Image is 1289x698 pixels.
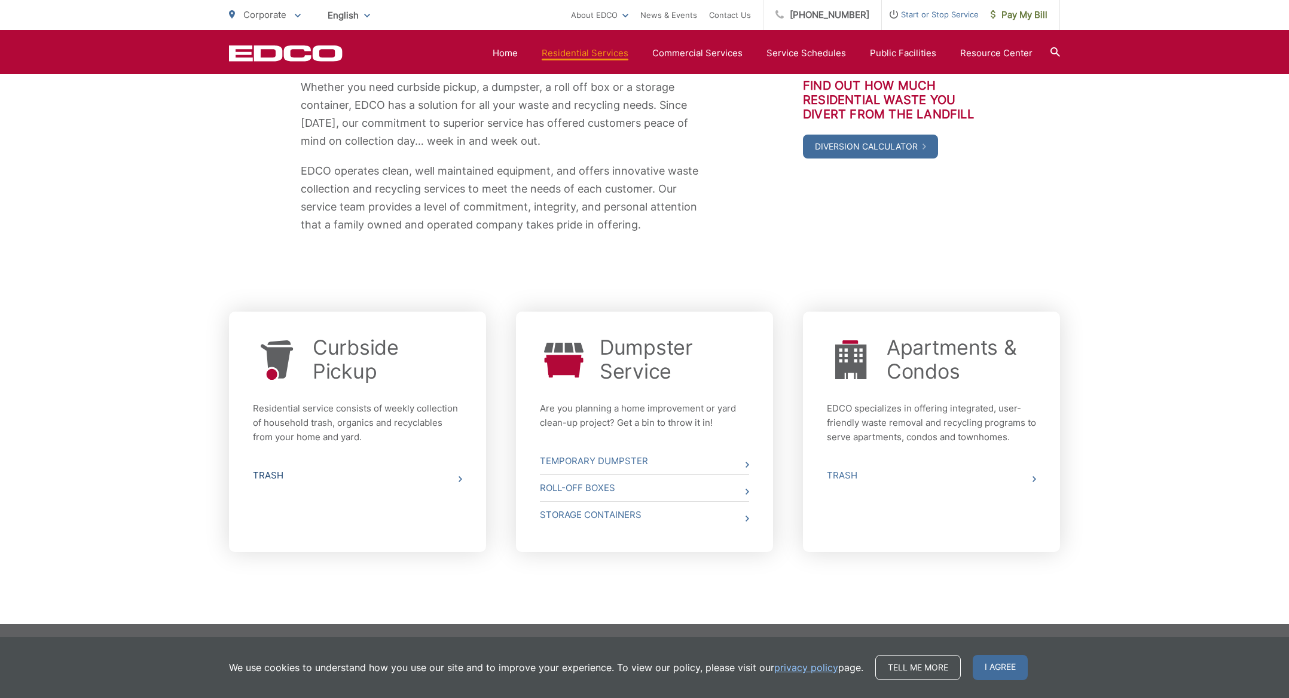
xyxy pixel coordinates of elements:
[243,9,286,20] span: Corporate
[493,46,518,60] a: Home
[600,336,749,383] a: Dumpster Service
[301,78,701,150] p: Whether you need curbside pickup, a dumpster, a roll off box or a storage container, EDCO has a s...
[991,8,1047,22] span: Pay My Bill
[774,660,838,675] a: privacy policy
[540,401,749,430] p: Are you planning a home improvement or yard clean-up project? Get a bin to throw it in!
[253,401,462,444] p: Residential service consists of weekly collection of household trash, organics and recyclables fr...
[827,401,1036,444] p: EDCO specializes in offering integrated, user-friendly waste removal and recycling programs to se...
[540,475,749,501] a: Roll-Off Boxes
[542,46,628,60] a: Residential Services
[301,162,701,234] p: EDCO operates clean, well maintained equipment, and offers innovative waste collection and recycl...
[540,448,749,474] a: Temporary Dumpster
[652,46,743,60] a: Commercial Services
[253,462,462,489] a: Trash
[571,8,628,22] a: About EDCO
[827,462,1036,489] a: Trash
[540,502,749,528] a: Storage Containers
[229,660,863,675] p: We use cookies to understand how you use our site and to improve your experience. To view our pol...
[313,336,462,383] a: Curbside Pickup
[973,655,1028,680] span: I agree
[887,336,1036,383] a: Apartments & Condos
[319,5,379,26] span: English
[709,8,751,22] a: Contact Us
[803,135,938,159] a: Diversion Calculator
[875,655,961,680] a: Tell me more
[803,78,988,121] h3: Find out how much residential waste you divert from the landfill
[229,45,343,62] a: EDCD logo. Return to the homepage.
[960,46,1033,60] a: Resource Center
[766,46,846,60] a: Service Schedules
[870,46,936,60] a: Public Facilities
[640,8,697,22] a: News & Events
